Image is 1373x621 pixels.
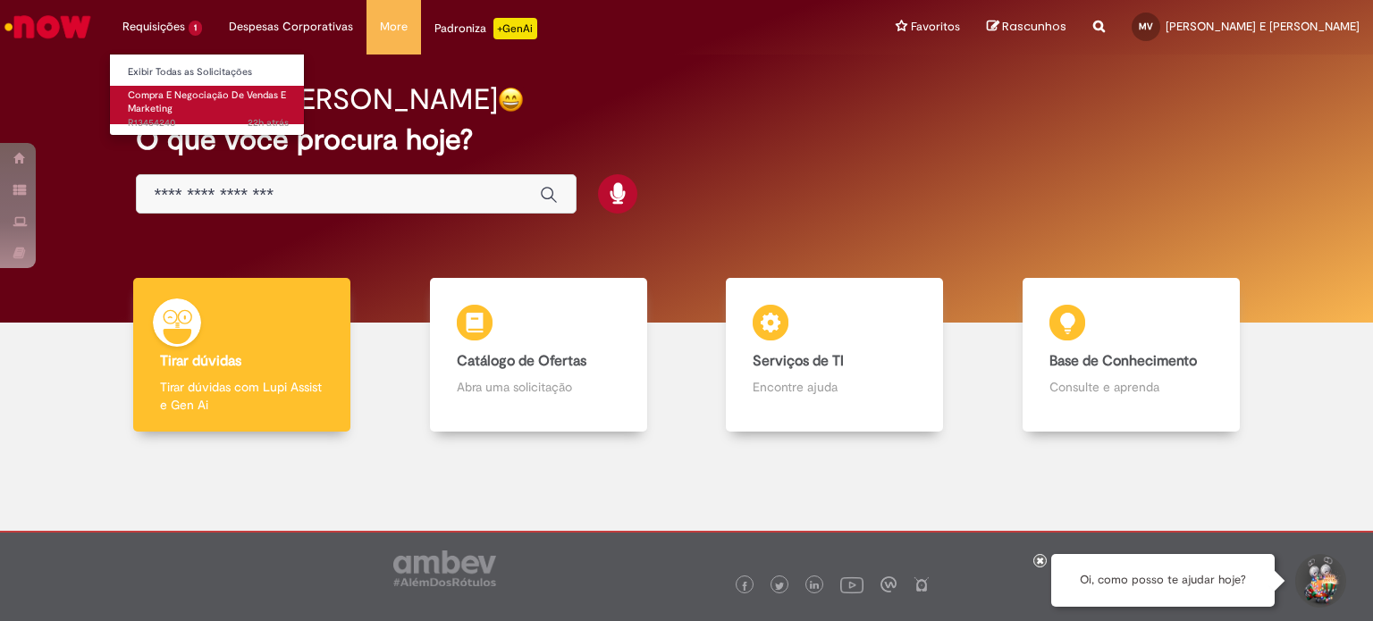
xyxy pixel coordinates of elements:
[1293,554,1346,608] button: Iniciar Conversa de Suporte
[987,19,1066,36] a: Rascunhos
[391,278,687,432] a: Catálogo de Ofertas Abra uma solicitação
[128,88,286,116] span: Compra E Negociação De Vendas E Marketing
[248,116,289,130] time: 27/08/2025 19:09:05
[457,352,586,370] b: Catálogo de Ofertas
[160,378,324,414] p: Tirar dúvidas com Lupi Assist e Gen Ai
[393,550,496,586] img: logo_footer_ambev_rotulo_gray.png
[1002,18,1066,35] span: Rascunhos
[94,278,391,432] a: Tirar dúvidas Tirar dúvidas com Lupi Assist e Gen Ai
[983,278,1280,432] a: Base de Conhecimento Consulte e aprenda
[434,18,537,39] div: Padroniza
[229,18,353,36] span: Despesas Corporativas
[911,18,960,36] span: Favoritos
[775,582,784,591] img: logo_footer_twitter.png
[840,573,863,596] img: logo_footer_youtube.png
[380,18,408,36] span: More
[740,582,749,591] img: logo_footer_facebook.png
[1139,21,1153,32] span: MV
[1049,352,1197,370] b: Base de Conhecimento
[810,581,819,592] img: logo_footer_linkedin.png
[1049,378,1213,396] p: Consulte e aprenda
[136,84,498,115] h2: Boa tarde, [PERSON_NAME]
[109,54,305,136] ul: Requisições
[248,116,289,130] span: 22h atrás
[1051,554,1275,607] div: Oi, como posso te ajudar hoje?
[110,63,307,82] a: Exibir Todas as Solicitações
[110,86,307,124] a: Aberto R13454240 : Compra E Negociação De Vendas E Marketing
[753,352,844,370] b: Serviços de TI
[136,124,1238,155] h2: O que você procura hoje?
[498,87,524,113] img: happy-face.png
[128,116,289,130] span: R13454240
[914,576,930,592] img: logo_footer_naosei.png
[2,9,94,45] img: ServiceNow
[160,352,241,370] b: Tirar dúvidas
[686,278,983,432] a: Serviços de TI Encontre ajuda
[189,21,202,36] span: 1
[457,378,620,396] p: Abra uma solicitação
[753,378,916,396] p: Encontre ajuda
[1166,19,1360,34] span: [PERSON_NAME] E [PERSON_NAME]
[122,18,185,36] span: Requisições
[880,576,897,592] img: logo_footer_workplace.png
[493,18,537,39] p: +GenAi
